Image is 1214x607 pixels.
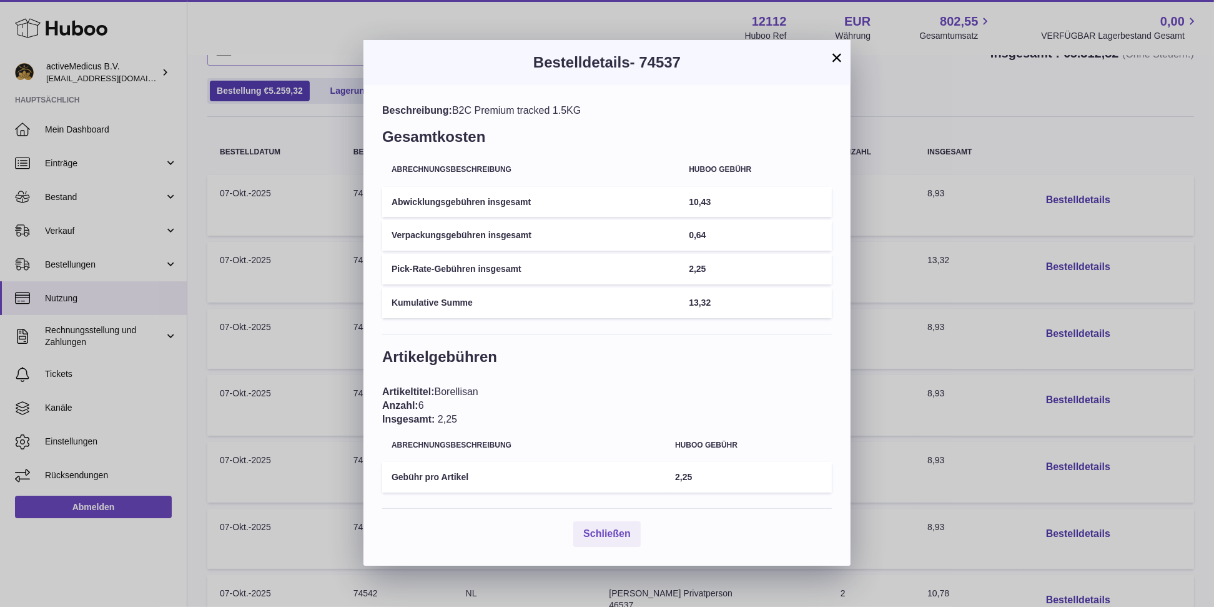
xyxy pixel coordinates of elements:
[382,254,679,284] td: Pick-Rate-Gebühren insgesamt
[675,472,692,482] span: 2,25
[630,54,681,71] span: - 74537
[438,414,457,424] span: 2,25
[382,53,832,73] h3: Bestelldetails
[382,127,832,153] h3: Gesamtkosten
[382,105,452,116] span: Beschreibung:
[382,104,832,118] div: B2C Premium tracked 1.5KG
[382,288,679,318] td: Kumulative Summe
[382,187,679,218] td: Abwicklungsgebühren insgesamt
[689,230,706,240] span: 0,64
[382,156,679,183] th: Abrechnungsbeschreibung
[689,298,711,308] span: 13,32
[689,264,706,274] span: 2,25
[382,385,832,426] div: Borellisan 6
[382,432,666,459] th: Abrechnungsbeschreibung
[382,414,435,424] span: Insgesamt:
[829,50,844,65] button: ×
[382,400,418,411] span: Anzahl:
[382,220,679,251] td: Verpackungsgebühren insgesamt
[689,197,711,207] span: 10,43
[679,156,832,183] th: Huboo Gebühr
[382,347,832,373] h3: Artikelgebühren
[382,386,435,397] span: Artikeltitel:
[573,521,641,547] button: Schließen
[583,528,631,539] span: Schließen
[666,432,832,459] th: Huboo Gebühr
[382,462,666,493] td: Gebühr pro Artikel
